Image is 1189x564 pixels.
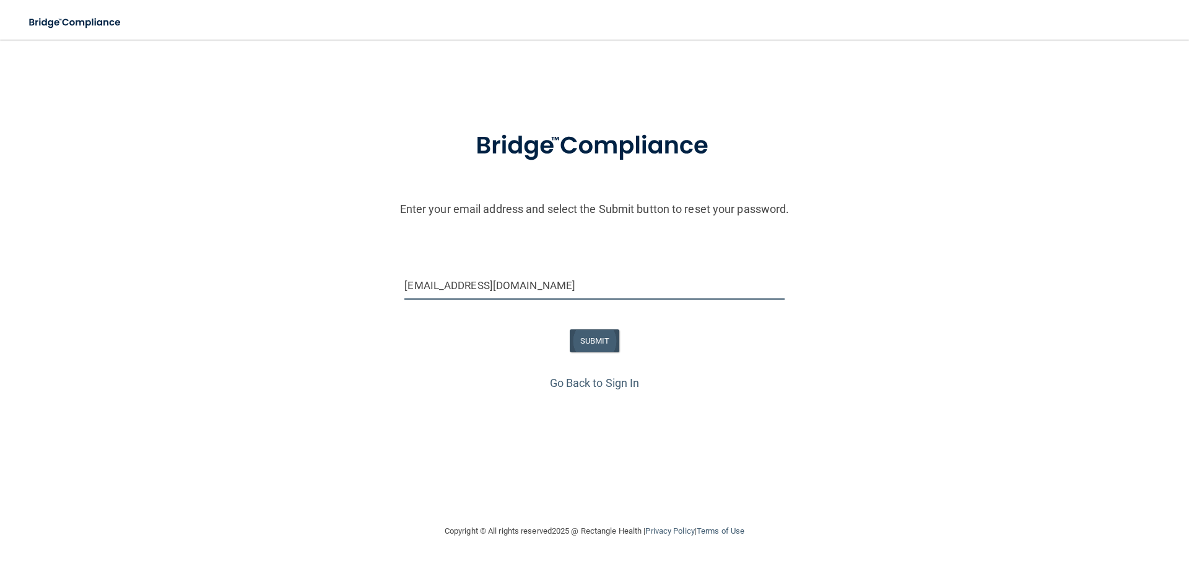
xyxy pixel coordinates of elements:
input: Email [404,272,784,300]
button: SUBMIT [570,329,620,352]
a: Terms of Use [697,526,744,536]
div: Copyright © All rights reserved 2025 @ Rectangle Health | | [368,511,821,551]
a: Privacy Policy [645,526,694,536]
img: bridge_compliance_login_screen.278c3ca4.svg [450,114,739,178]
a: Go Back to Sign In [550,376,640,389]
img: bridge_compliance_login_screen.278c3ca4.svg [19,10,133,35]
